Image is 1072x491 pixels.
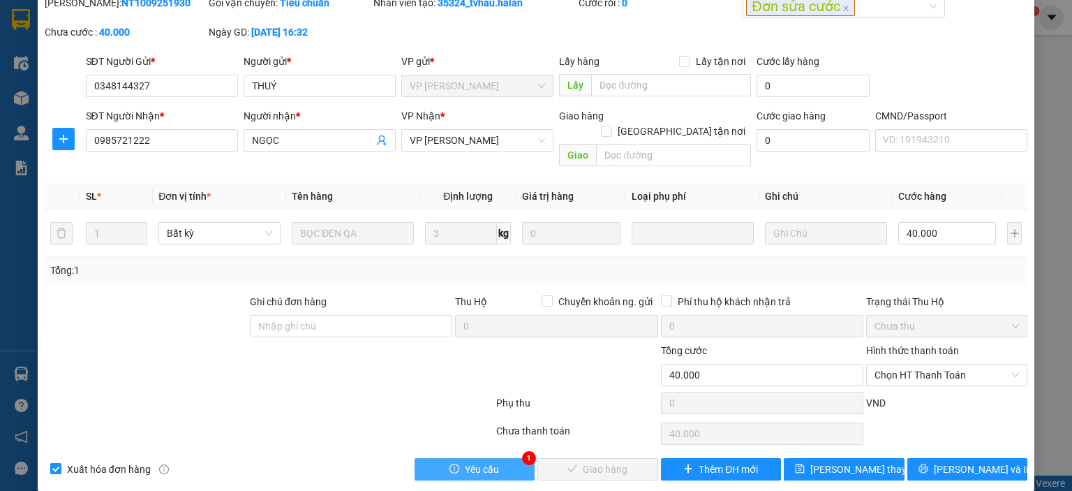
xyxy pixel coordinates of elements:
[86,191,97,202] span: SL
[934,462,1032,477] span: [PERSON_NAME] và In
[159,464,169,474] span: info-circle
[52,128,75,150] button: plus
[612,124,751,139] span: [GEOGRAPHIC_DATA] tận nơi
[537,458,658,481] button: checkGiao hàng
[443,191,493,202] span: Định lượng
[53,133,74,145] span: plus
[661,458,782,481] button: plusThêm ĐH mới
[209,24,370,40] div: Ngày GD:
[559,144,596,166] span: Giao
[99,27,130,38] b: 40.000
[866,345,959,356] label: Hình thức thanh toán
[50,263,415,278] div: Tổng: 1
[626,183,759,210] th: Loại phụ phí
[250,296,327,307] label: Ghi chú đơn hàng
[866,397,886,409] span: VND
[784,458,904,481] button: save[PERSON_NAME] thay đổi
[559,56,600,67] span: Lấy hàng
[495,395,659,420] div: Phụ thu
[455,296,487,307] span: Thu Hộ
[661,345,707,356] span: Tổng cước
[874,365,1019,386] span: Chọn HT Thanh Toán
[244,108,396,124] div: Người nhận
[683,464,693,475] span: plus
[898,191,946,202] span: Cước hàng
[401,110,440,122] span: VP Nhận
[61,462,156,477] span: Xuất hóa đơn hàng
[596,144,751,166] input: Dọc đường
[672,294,796,309] span: Phí thu hộ khách nhận trả
[158,191,211,202] span: Đơn vị tính
[757,129,870,152] input: Cước giao hàng
[292,191,333,202] span: Tên hàng
[757,110,826,122] label: Cước giao hàng
[757,56,819,67] label: Cước lấy hàng
[765,222,887,244] input: Ghi Chú
[497,222,511,244] span: kg
[690,54,751,69] span: Lấy tận nơi
[292,222,414,244] input: VD: Bàn, Ghế
[522,222,620,244] input: 0
[449,464,459,475] span: exclamation-circle
[250,315,452,337] input: Ghi chú đơn hàng
[559,110,604,122] span: Giao hàng
[795,464,805,475] span: save
[251,27,308,38] b: [DATE] 16:32
[874,316,1019,337] span: Chưa thu
[842,5,849,12] span: close
[410,75,545,96] span: VP Nguyễn Trãi
[759,183,893,210] th: Ghi chú
[522,191,574,202] span: Giá trị hàng
[757,75,870,97] input: Cước lấy hàng
[522,451,536,465] div: 1
[810,462,922,477] span: [PERSON_NAME] thay đổi
[553,294,658,309] span: Chuyển khoản ng. gửi
[50,222,73,244] button: delete
[699,462,758,477] span: Thêm ĐH mới
[401,54,553,69] div: VP gửi
[918,464,928,475] span: printer
[167,223,272,244] span: Bất kỳ
[415,458,535,481] button: exclamation-circleYêu cầu
[465,462,499,477] span: Yêu cầu
[495,423,659,448] div: Chưa thanh toán
[559,74,591,96] span: Lấy
[45,24,206,40] div: Chưa cước :
[591,74,751,96] input: Dọc đường
[866,294,1027,309] div: Trạng thái Thu Hộ
[875,108,1027,124] div: CMND/Passport
[86,54,238,69] div: SĐT Người Gửi
[244,54,396,69] div: Người gửi
[86,108,238,124] div: SĐT Người Nhận
[376,135,387,146] span: user-add
[1007,222,1022,244] button: plus
[907,458,1028,481] button: printer[PERSON_NAME] và In
[410,130,545,151] span: VP Hoàng Gia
